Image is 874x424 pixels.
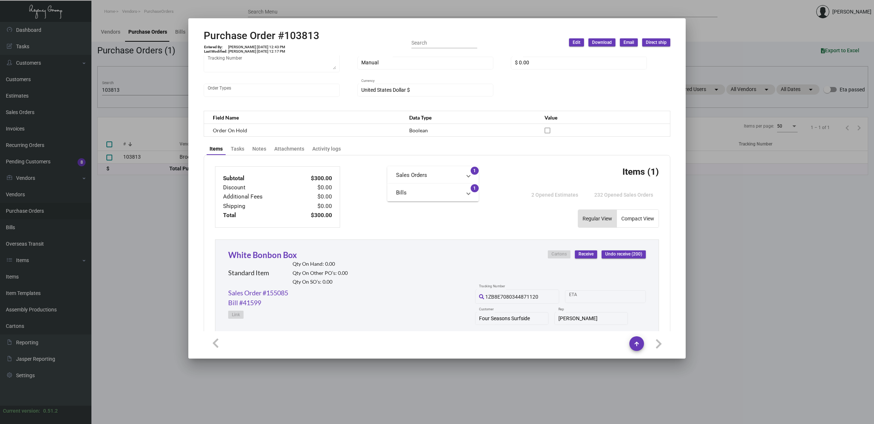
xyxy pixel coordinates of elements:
button: 232 Opened Sales Orders [588,188,659,201]
div: 0.51.2 [43,407,58,415]
td: Total [223,211,294,220]
td: Entered By: [204,45,228,49]
button: Compact View [617,210,659,227]
span: 232 Opened Sales Orders [594,192,653,198]
td: [PERSON_NAME] [DATE] 12:43 PM [228,45,286,49]
span: 1ZB8E7080344871120 [485,294,538,300]
th: Data Type [402,111,537,124]
td: Additional Fees [223,192,294,201]
div: Attachments [274,145,304,153]
button: Cartons [548,250,570,258]
td: $0.00 [294,183,332,192]
div: Notes [252,145,266,153]
span: Undo receive (200) [605,251,642,257]
button: Edit [569,38,584,46]
td: [PERSON_NAME] [DATE] 12:17 PM [228,49,286,54]
div: Items [210,145,223,153]
span: 2 Opened Estimates [531,192,578,198]
button: Regular View [578,210,617,227]
span: Download [592,39,612,46]
button: Direct ship [642,38,670,46]
h2: Qty On Other PO’s: 0.00 [293,270,348,276]
h3: Items (1) [622,166,659,177]
mat-expansion-panel-header: Sales Orders [387,166,479,184]
div: Current version: [3,407,40,415]
h2: Standard Item [228,269,269,277]
td: $0.00 [294,202,332,211]
button: Receive [575,250,597,258]
td: Last Modified: [204,49,228,54]
th: Field Name [204,111,402,124]
mat-panel-title: Sales Orders [396,171,461,179]
span: Email [624,39,634,46]
td: $0.00 [294,192,332,201]
button: Email [620,38,638,46]
td: $300.00 [294,174,332,183]
a: Sales Order #155085 [228,288,288,298]
span: Direct ship [646,39,667,46]
a: White Bonbon Box [228,250,297,260]
h2: Qty On SO’s: 0.00 [293,279,348,285]
span: Link [232,312,240,318]
span: Manual [361,60,378,65]
td: $300.00 [294,211,332,220]
h2: Qty On Hand: 0.00 [293,261,348,267]
th: Value [537,111,670,124]
button: Link [228,311,244,319]
span: Edit [573,39,580,46]
span: Cartons [551,251,567,257]
td: Shipping [223,202,294,211]
button: Download [588,38,615,46]
mat-expansion-panel-header: Bills [387,184,479,201]
div: Tasks [231,145,244,153]
input: Start date [569,294,592,299]
a: Bill #41599 [228,298,261,308]
mat-panel-title: Bills [396,189,461,197]
button: 2 Opened Estimates [525,188,584,201]
span: Boolean [409,127,428,133]
span: Order On Hold [213,127,247,133]
td: Discount [223,183,294,192]
span: Receive [579,251,594,257]
input: End date [598,294,633,299]
div: Activity logs [312,145,341,153]
td: Subtotal [223,174,294,183]
button: Undo receive (200) [602,250,646,258]
h2: Purchase Order #103813 [204,30,319,42]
